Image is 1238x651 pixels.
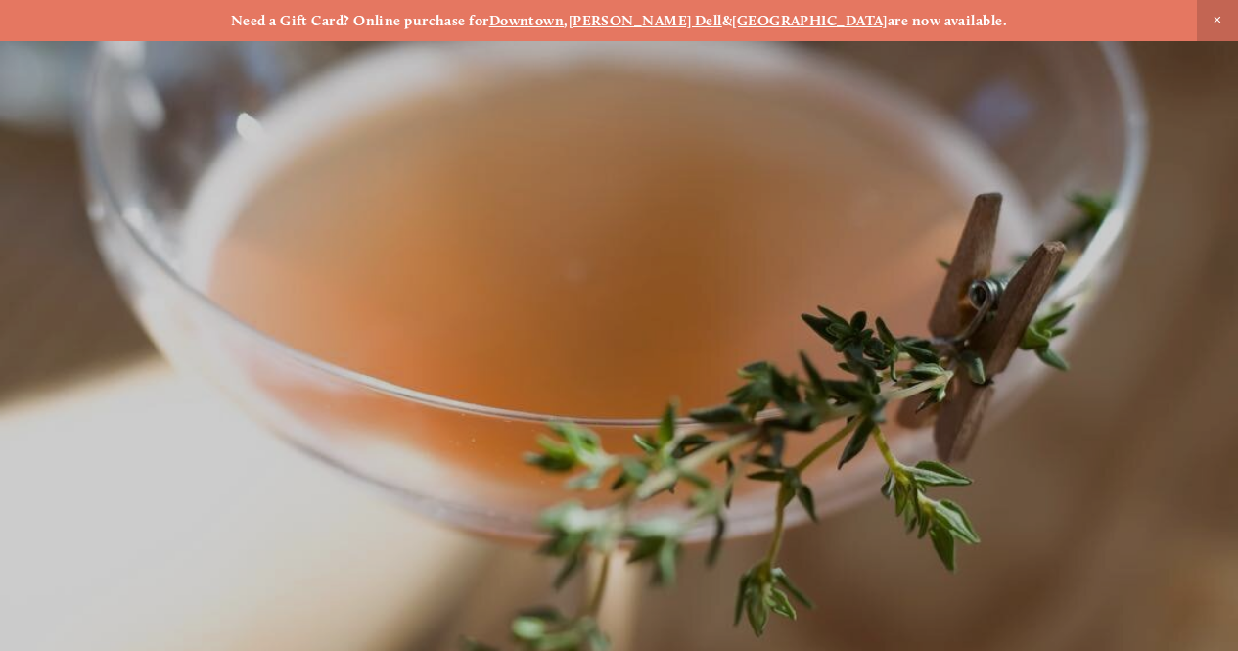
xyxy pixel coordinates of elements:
[569,12,722,29] a: [PERSON_NAME] Dell
[888,12,1007,29] strong: are now available.
[722,12,732,29] strong: &
[564,12,568,29] strong: ,
[231,12,489,29] strong: Need a Gift Card? Online purchase for
[732,12,888,29] a: [GEOGRAPHIC_DATA]
[489,12,565,29] a: Downtown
